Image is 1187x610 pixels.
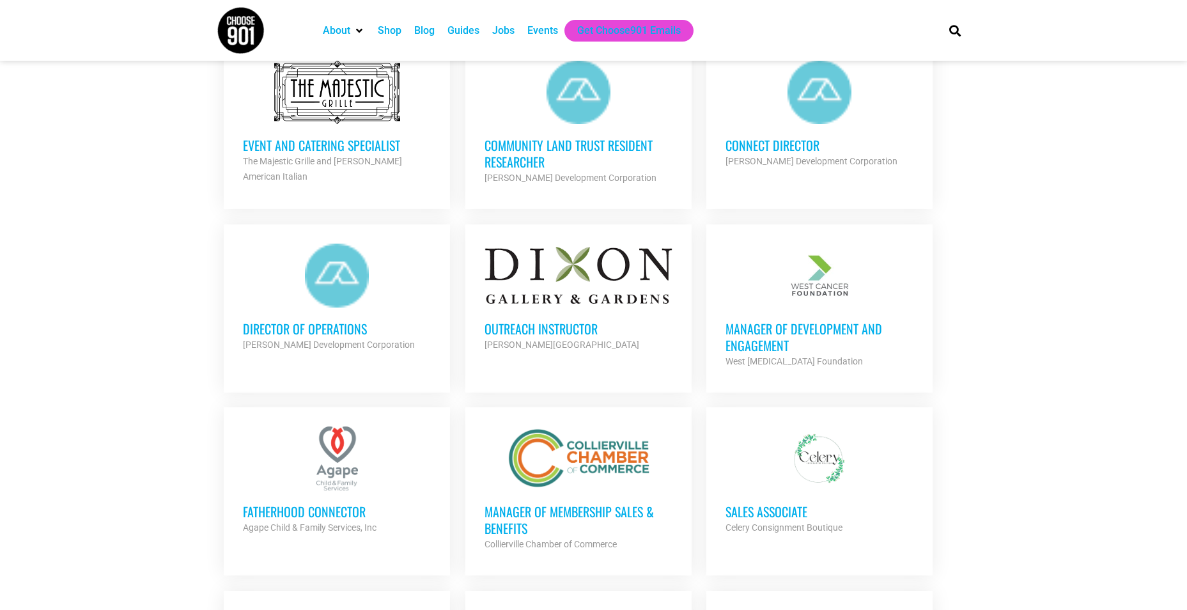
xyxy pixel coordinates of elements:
[224,41,450,203] a: Event and Catering Specialist The Majestic Grille and [PERSON_NAME] American Italian
[465,224,692,371] a: Outreach Instructor [PERSON_NAME][GEOGRAPHIC_DATA]
[492,23,515,38] a: Jobs
[243,522,376,533] strong: Agape Child & Family Services, Inc
[527,23,558,38] a: Events
[224,224,450,371] a: Director of Operations [PERSON_NAME] Development Corporation
[944,20,965,41] div: Search
[447,23,479,38] a: Guides
[243,156,402,182] strong: The Majestic Grille and [PERSON_NAME] American Italian
[485,503,672,536] h3: Manager of Membership Sales & Benefits
[725,320,913,354] h3: Manager of Development and Engagement
[485,340,639,350] strong: [PERSON_NAME][GEOGRAPHIC_DATA]
[316,20,371,42] div: About
[243,340,415,350] strong: [PERSON_NAME] Development Corporation
[243,503,431,520] h3: Fatherhood Connector
[323,23,350,38] a: About
[465,407,692,571] a: Manager of Membership Sales & Benefits Collierville Chamber of Commerce
[706,41,933,188] a: Connect Director [PERSON_NAME] Development Corporation
[577,23,681,38] a: Get Choose901 Emails
[725,503,913,520] h3: Sales Associate
[725,156,897,166] strong: [PERSON_NAME] Development Corporation
[485,173,656,183] strong: [PERSON_NAME] Development Corporation
[414,23,435,38] a: Blog
[725,137,913,153] h3: Connect Director
[378,23,401,38] a: Shop
[725,356,863,366] strong: West [MEDICAL_DATA] Foundation
[725,522,842,533] strong: Celery Consignment Boutique
[485,320,672,337] h3: Outreach Instructor
[706,407,933,554] a: Sales Associate Celery Consignment Boutique
[465,41,692,205] a: Community Land Trust Resident Researcher [PERSON_NAME] Development Corporation
[485,539,617,549] strong: Collierville Chamber of Commerce
[224,407,450,554] a: Fatherhood Connector Agape Child & Family Services, Inc
[243,320,431,337] h3: Director of Operations
[706,224,933,388] a: Manager of Development and Engagement West [MEDICAL_DATA] Foundation
[485,137,672,170] h3: Community Land Trust Resident Researcher
[243,137,431,153] h3: Event and Catering Specialist
[316,20,927,42] nav: Main nav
